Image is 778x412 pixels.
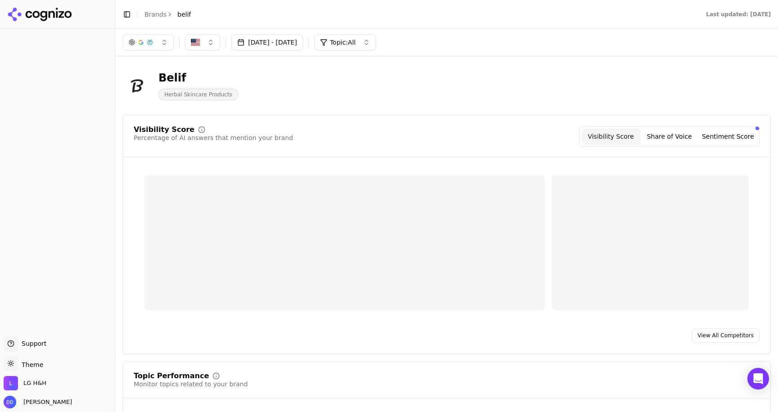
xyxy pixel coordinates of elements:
div: Monitor topics related to your brand [134,380,248,389]
nav: breadcrumb [145,10,191,19]
div: Open Intercom Messenger [747,368,769,389]
div: Topic Performance [134,372,209,380]
div: Last updated: [DATE] [706,11,771,18]
img: LG H&H [4,376,18,390]
span: [PERSON_NAME] [20,398,72,406]
button: Open user button [4,396,72,408]
span: Topic: All [330,38,356,47]
a: Brands [145,11,167,18]
span: Theme [18,361,43,368]
button: Sentiment Score [699,128,757,145]
span: Support [18,339,46,348]
button: Share of Voice [640,128,699,145]
button: Open organization switcher [4,376,46,390]
a: View All Competitors [692,328,760,343]
img: US [191,38,200,47]
span: belif [177,10,191,19]
img: Dmitry Dobrenko [4,396,16,408]
div: Belif [158,71,238,85]
div: Visibility Score [134,126,194,133]
span: Herbal Skincare Products [158,89,238,100]
img: belif [122,71,151,100]
button: [DATE] - [DATE] [231,34,303,50]
div: Percentage of AI answers that mention your brand [134,133,293,142]
span: LG H&H [23,379,46,387]
button: Visibility Score [582,128,640,145]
